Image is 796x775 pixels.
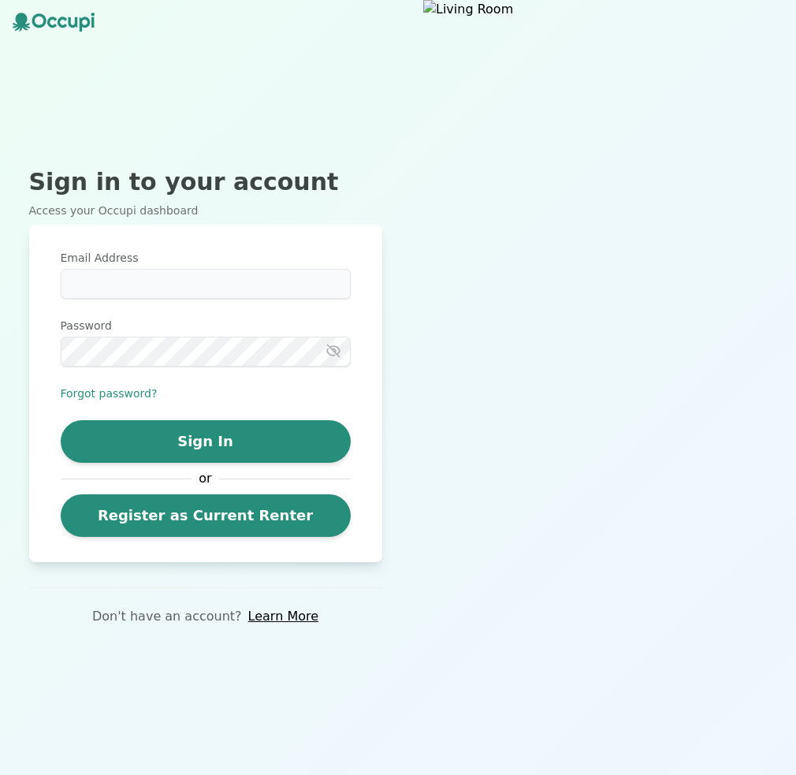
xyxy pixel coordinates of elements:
[61,420,351,463] button: Sign In
[61,386,158,401] button: Forgot password?
[192,469,220,488] span: or
[61,318,351,333] label: Password
[61,250,351,266] label: Email Address
[248,607,318,626] a: Learn More
[61,494,351,537] a: Register as Current Renter
[92,607,242,626] p: Don't have an account?
[29,203,382,218] p: Access your Occupi dashboard
[29,168,382,196] h2: Sign in to your account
